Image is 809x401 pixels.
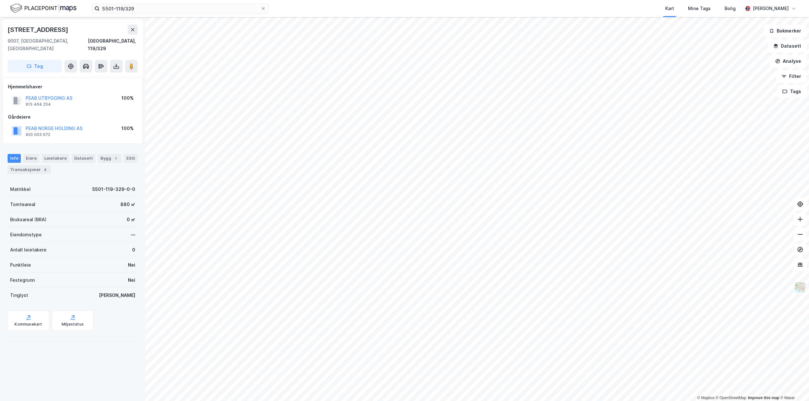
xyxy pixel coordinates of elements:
div: 0 ㎡ [127,216,135,223]
div: [STREET_ADDRESS] [8,25,70,35]
input: Søk på adresse, matrikkel, gårdeiere, leietakere eller personer [100,4,261,13]
div: Kommunekart [15,322,42,327]
a: OpenStreetMap [716,396,746,400]
div: Bolig [725,5,736,12]
div: Info [8,154,21,163]
div: 1 [113,155,119,162]
div: Nei [128,276,135,284]
button: Datasett [768,40,806,52]
button: Bokmerker [764,25,806,37]
img: Z [794,281,806,293]
div: 9007, [GEOGRAPHIC_DATA], [GEOGRAPHIC_DATA] [8,37,88,52]
iframe: Chat Widget [777,371,809,401]
div: 880 ㎡ [120,201,135,208]
div: Bygg [98,154,121,163]
div: — [131,231,135,239]
div: 0 [132,246,135,254]
div: Festegrunn [10,276,35,284]
div: [GEOGRAPHIC_DATA], 119/329 [88,37,138,52]
div: 100% [121,94,134,102]
div: 5501-119-329-0-0 [92,186,135,193]
div: Tomteareal [10,201,35,208]
div: ESG [124,154,137,163]
div: Hjemmelshaver [8,83,137,91]
div: Transaksjoner [8,165,51,174]
div: Nei [128,261,135,269]
a: Improve this map [748,396,779,400]
button: Analyse [770,55,806,68]
div: Kontrollprogram for chat [777,371,809,401]
div: 4 [42,167,48,173]
img: logo.f888ab2527a4732fd821a326f86c7f29.svg [10,3,76,14]
div: Mine Tags [688,5,711,12]
div: Tinglyst [10,292,28,299]
div: 915 464 254 [26,102,51,107]
div: 920 003 672 [26,132,50,137]
div: Gårdeiere [8,113,137,121]
div: Bruksareal (BRA) [10,216,46,223]
button: Filter [776,70,806,83]
div: Miljøstatus [62,322,84,327]
button: Tags [777,85,806,98]
a: Mapbox [697,396,715,400]
div: [PERSON_NAME] [753,5,789,12]
div: Kart [665,5,674,12]
div: Leietakere [42,154,69,163]
div: Eiere [23,154,39,163]
div: Punktleie [10,261,31,269]
div: Matrikkel [10,186,31,193]
div: Eiendomstype [10,231,42,239]
div: Datasett [72,154,95,163]
button: Tag [8,60,62,73]
div: [PERSON_NAME] [99,292,135,299]
div: 100% [121,125,134,132]
div: Antall leietakere [10,246,46,254]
